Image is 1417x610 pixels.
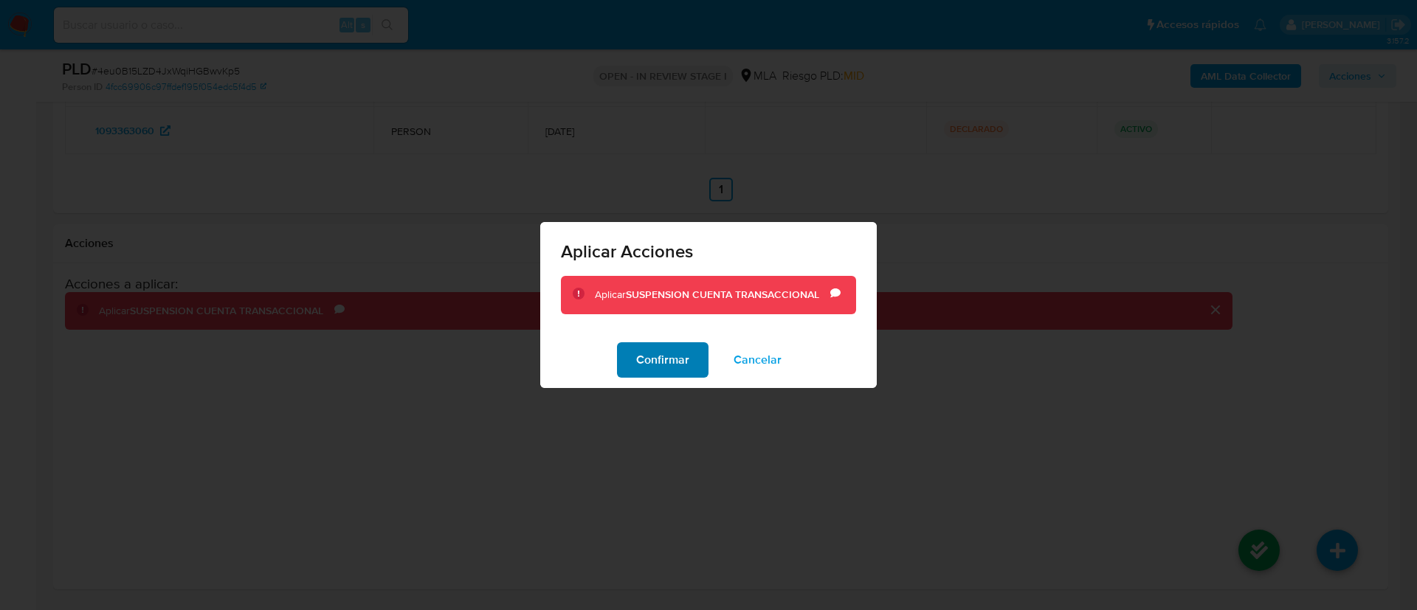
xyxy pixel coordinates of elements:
button: Cancelar [714,342,801,378]
button: Confirmar [617,342,708,378]
div: Aplicar [595,288,830,302]
span: Aplicar Acciones [561,243,856,260]
span: Confirmar [636,344,689,376]
b: SUSPENSION CUENTA TRANSACCIONAL [626,287,819,302]
span: Cancelar [734,344,782,376]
